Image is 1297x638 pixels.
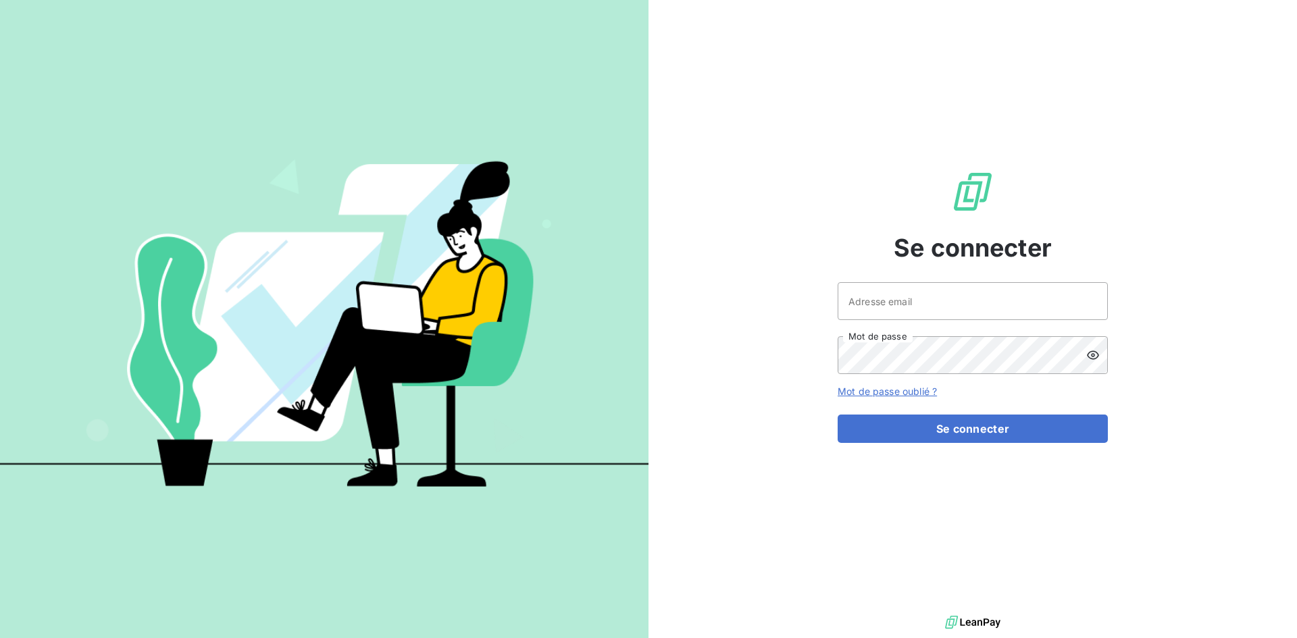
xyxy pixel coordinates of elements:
[945,612,1000,633] img: logo
[951,170,994,213] img: Logo LeanPay
[838,386,937,397] a: Mot de passe oublié ?
[894,230,1052,266] span: Se connecter
[838,415,1108,443] button: Se connecter
[838,282,1108,320] input: placeholder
